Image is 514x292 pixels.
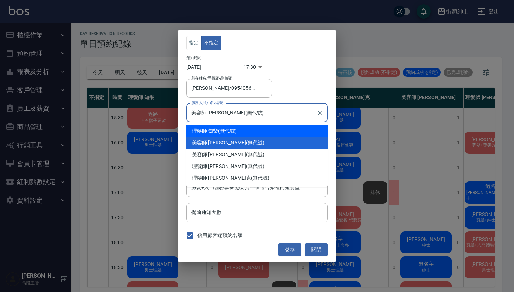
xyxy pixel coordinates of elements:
div: (無代號) [186,160,328,172]
button: 不指定 [201,36,221,50]
div: 17:30 [243,61,256,73]
span: 理髮師 [PERSON_NAME] [192,163,246,170]
label: 顧客姓名/手機號碼/編號 [191,76,232,81]
input: Choose date, selected date is 2025-10-08 [186,61,243,73]
span: 理髮師 [PERSON_NAME]克 [192,174,251,182]
div: (無代號) [186,137,328,149]
div: (無代號) [186,125,328,137]
button: Clear [315,108,325,118]
span: 美容師 [PERSON_NAME] [192,151,246,158]
span: 美容師 [PERSON_NAME] [192,139,246,147]
label: 預約時間 [186,55,201,60]
span: 佔用顧客端預約名額 [197,232,242,239]
button: 指定 [186,36,202,50]
button: 關閉 [305,243,328,256]
label: 服務人員姓名/編號 [191,100,223,106]
div: (無代號) [186,149,328,160]
span: 理髮師 知樂 [192,127,218,135]
div: (無代號) [186,172,328,184]
button: 儲存 [278,243,301,256]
